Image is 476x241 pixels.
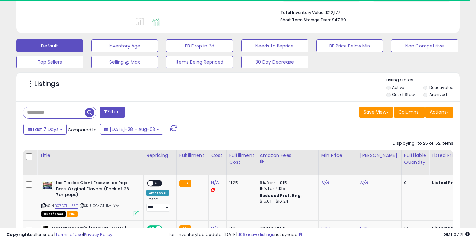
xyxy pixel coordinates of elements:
b: Total Inventory Value: [280,10,324,15]
div: Fulfillable Quantity [404,152,426,166]
div: 0 [404,180,424,186]
div: 11.25 [229,180,252,186]
a: 106 active listings [239,231,274,237]
div: Amazon Fees [260,152,316,159]
div: Title [40,152,141,159]
div: Amazon AI [146,190,169,196]
div: Preset: [146,197,172,212]
span: [DATE]-28 - Aug-03 [110,126,155,132]
span: Compared to: [68,127,97,133]
span: All listings that are currently out of stock and unavailable for purchase on Amazon [41,211,66,217]
button: Items Being Repriced [166,56,233,68]
button: Default [16,39,83,52]
a: B07G7HHZ5T [55,203,78,209]
b: Reduced Prof. Rng. [260,193,302,198]
span: FBA [67,211,78,217]
li: $22,177 [280,8,448,16]
img: 51mdD5795fL._SL40_.jpg [41,180,54,190]
a: N/A [321,180,329,186]
small: Amazon Fees. [260,159,264,165]
b: Ice Tickles Giant Freezer Ice Pop Bars, Original Flavors (Pack of 36 - 7oz pops) [56,180,135,200]
button: [DATE]-28 - Aug-03 [100,124,163,135]
div: 15% for > $15 [260,186,313,192]
button: Non Competitive [391,39,458,52]
button: Save View [359,107,393,118]
a: Terms of Use [55,231,83,237]
b: Listed Price: [432,180,461,186]
div: Min Price [321,152,355,159]
small: FBA [179,180,191,187]
button: BB Drop in 7d [166,39,233,52]
button: Needs to Reprice [241,39,308,52]
div: Last InventoryLab Update: [DATE], not synced. [169,232,470,238]
button: Selling @ Max [91,56,158,68]
div: ASIN: [41,180,139,216]
span: 2025-08-11 07:21 GMT [444,231,470,237]
div: Fulfillment Cost [229,152,254,166]
div: [PERSON_NAME] [360,152,399,159]
div: Fulfillment [179,152,206,159]
span: | SKU: QG-GTHN-LYA4 [79,203,120,208]
button: Columns [394,107,425,118]
h5: Listings [34,79,59,89]
a: N/A [211,180,219,186]
button: Inventory Age [91,39,158,52]
div: seller snap | | [6,232,112,238]
button: Actions [425,107,453,118]
div: 8% for <= $15 [260,180,313,186]
label: Deactivated [429,85,454,90]
div: Repricing [146,152,174,159]
span: OFF [153,181,164,186]
label: Archived [429,92,447,97]
b: Short Term Storage Fees: [280,17,331,23]
a: N/A [360,180,368,186]
div: Cost [211,152,224,159]
a: Privacy Policy [84,231,112,237]
span: Columns [398,109,419,115]
div: $15.01 - $16.24 [260,199,313,204]
button: 30 Day Decrease [241,56,308,68]
p: Listing States: [386,77,460,83]
span: Last 7 Days [33,126,59,132]
label: Out of Stock [392,92,416,97]
strong: Copyright [6,231,30,237]
button: Last 7 Days [23,124,67,135]
button: Filters [100,107,125,118]
label: Active [392,85,404,90]
span: $47.69 [332,17,346,23]
button: Top Sellers [16,56,83,68]
div: Displaying 1 to 25 of 152 items [393,141,453,147]
button: BB Price Below Min [316,39,383,52]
